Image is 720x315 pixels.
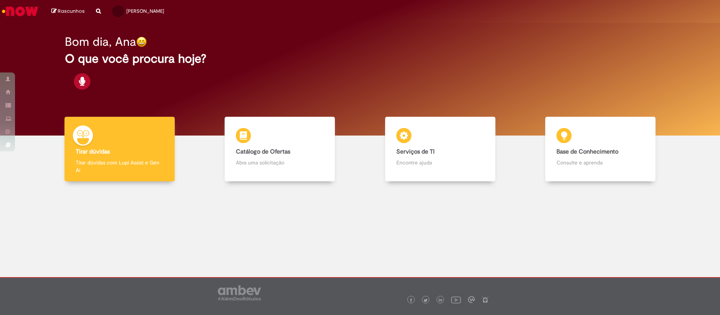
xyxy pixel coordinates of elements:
[396,148,435,155] b: Serviços de TI
[76,148,110,155] b: Tirar dúvidas
[556,159,644,166] p: Consulte e aprenda
[58,8,85,15] span: Rascunhos
[520,117,681,182] a: Base de Conhecimento Consulte e aprenda
[51,8,85,15] a: Rascunhos
[236,159,324,166] p: Abra uma solicitação
[39,117,200,182] a: Tirar dúvidas Tirar dúvidas com Lupi Assist e Gen Ai
[424,298,427,302] img: logo_footer_twitter.png
[439,298,442,303] img: logo_footer_linkedin.png
[360,117,520,182] a: Serviços de TI Encontre ajuda
[468,296,475,303] img: logo_footer_workplace.png
[200,117,360,182] a: Catálogo de Ofertas Abra uma solicitação
[451,295,461,304] img: logo_footer_youtube.png
[76,159,163,174] p: Tirar dúvidas com Lupi Assist e Gen Ai
[65,52,655,65] h2: O que você procura hoje?
[65,35,136,48] h2: Bom dia, Ana
[236,148,290,155] b: Catálogo de Ofertas
[482,296,489,303] img: logo_footer_naosei.png
[136,36,147,47] img: happy-face.png
[126,8,164,14] span: [PERSON_NAME]
[1,4,39,19] img: ServiceNow
[218,285,261,300] img: logo_footer_ambev_rotulo_gray.png
[556,148,618,155] b: Base de Conhecimento
[409,298,413,302] img: logo_footer_facebook.png
[396,159,484,166] p: Encontre ajuda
